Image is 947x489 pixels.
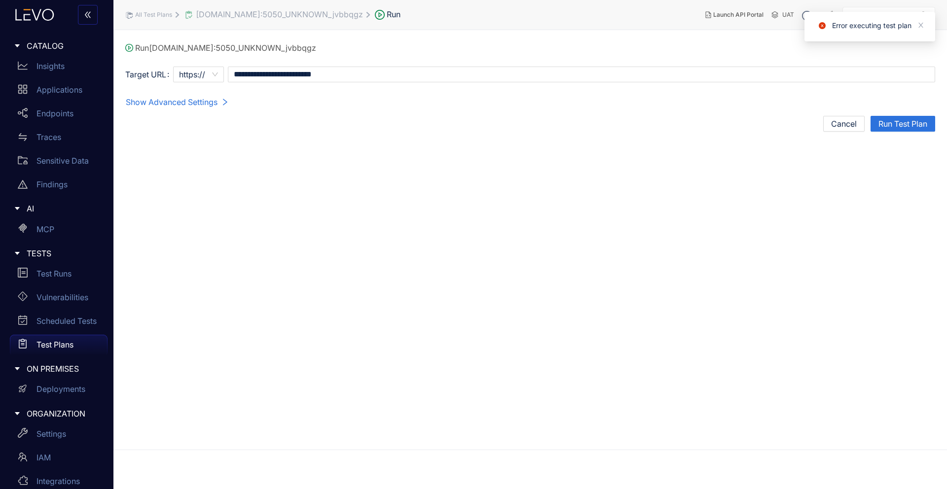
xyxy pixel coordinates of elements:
[126,98,218,106] span: Show Advanced Settings
[10,424,108,448] a: Settings
[831,119,857,128] span: Cancel
[36,85,82,94] p: Applications
[697,7,771,23] button: Launch API Portal
[36,180,68,189] p: Findings
[36,429,66,438] p: Settings
[78,5,98,25] button: double-left
[84,11,92,20] span: double-left
[36,225,54,234] p: MCP
[782,11,794,18] span: UAT
[375,10,387,20] span: play-circle
[14,410,21,417] span: caret-right
[10,335,108,358] a: Test Plans
[713,11,764,18] span: Launch API Portal
[14,250,21,257] span: caret-right
[36,269,72,278] p: Test Runs
[36,340,73,349] p: Test Plans
[823,116,865,132] button: Cancel
[10,80,108,104] a: Applications
[6,198,108,219] div: AI
[878,119,927,128] span: Run Test Plan
[36,384,85,393] p: Deployments
[18,452,28,462] span: team
[36,109,73,118] p: Endpoints
[184,10,363,20] span: [DOMAIN_NAME]:5050_UNKNOWN_jvbbqgz
[14,42,21,49] span: caret-right
[10,175,108,198] a: Findings
[36,156,89,165] p: Sensitive Data
[10,287,108,311] a: Vulnerabilities
[27,41,100,50] span: CATALOG
[221,98,229,106] span: right
[14,205,21,212] span: caret-right
[179,67,218,82] span: https://
[36,133,61,141] p: Traces
[18,179,28,189] span: warning
[10,311,108,335] a: Scheduled Tests
[125,67,173,82] label: Target URL
[36,453,51,462] p: IAM
[27,364,100,373] span: ON PREMISES
[36,477,80,486] p: Integrations
[6,35,108,56] div: CATALOG
[871,116,935,132] button: Run Test Plan
[36,62,65,70] p: Insights
[10,219,108,243] a: MCP
[6,243,108,264] div: TESTS
[14,365,21,372] span: caret-right
[125,94,221,110] button: Show Advanced Settings
[10,448,108,471] a: IAM
[10,104,108,127] a: Endpoints
[375,10,401,20] span: Run
[27,249,100,258] span: TESTS
[10,264,108,287] a: Test Runs
[10,151,108,175] a: Sensitive Data
[917,22,924,29] span: close
[125,44,133,52] span: play-circle
[6,358,108,379] div: ON PREMISES
[27,409,100,418] span: ORGANIZATION
[27,204,100,213] span: AI
[36,293,88,302] p: Vulnerabilities
[6,403,108,424] div: ORGANIZATION
[18,132,28,142] span: swap
[10,56,108,80] a: Insights
[10,127,108,151] a: Traces
[832,20,923,32] div: Error executing test plan
[125,42,935,54] div: Run [DOMAIN_NAME]:5050_UNKNOWN_jvbbqgz
[36,316,97,325] p: Scheduled Tests
[125,11,172,19] div: All Test Plans
[10,380,108,403] a: Deployments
